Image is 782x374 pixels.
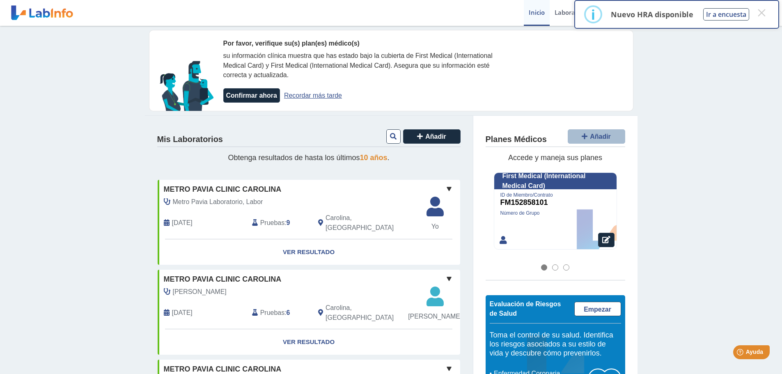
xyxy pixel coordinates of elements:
[425,133,446,140] span: Añadir
[164,184,282,195] span: Metro Pavia Clinic Carolina
[408,312,462,321] span: [PERSON_NAME]
[326,213,416,233] span: Carolina, PR
[246,303,312,323] div: :
[490,301,561,317] span: Evaluación de Riesgos de Salud
[584,306,611,313] span: Empezar
[590,133,611,140] span: Añadir
[284,92,342,99] a: Recordar más tarde
[223,39,515,48] div: Por favor, verifique su(s) plan(es) médico(s)
[422,222,449,232] span: Yo
[157,135,223,145] h4: Mis Laboratorios
[172,218,193,228] span: 2024-12-11
[158,239,460,265] a: Ver Resultado
[246,213,312,233] div: :
[287,309,290,316] b: 6
[591,7,595,22] div: i
[754,5,769,20] button: Close this dialog
[172,308,193,318] span: 2024-07-17
[326,303,416,323] span: Carolina, PR
[164,274,282,285] span: Metro Pavia Clinic Carolina
[568,129,625,144] button: Añadir
[223,88,280,103] button: Confirmar ahora
[260,218,284,228] span: Pruebas
[158,329,460,355] a: Ver Resultado
[228,154,389,162] span: Obtenga resultados de hasta los últimos .
[508,154,602,162] span: Accede y maneja sus planes
[703,8,749,21] button: Ir a encuesta
[360,154,388,162] span: 10 años
[287,219,290,226] b: 9
[486,135,547,145] h4: Planes Médicos
[709,342,773,365] iframe: Help widget launcher
[403,129,461,144] button: Añadir
[574,302,621,316] a: Empezar
[223,52,493,79] span: su información clínica muestra que has estado bajo la cubierta de First Medical (International Me...
[611,9,693,19] p: Nuevo HRA disponible
[173,287,227,297] span: Barbosa, Bernadette
[490,331,621,358] h5: Toma el control de su salud. Identifica los riesgos asociados a su estilo de vida y descubre cómo...
[260,308,284,318] span: Pruebas
[173,197,263,207] span: Metro Pavia Laboratorio, Labor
